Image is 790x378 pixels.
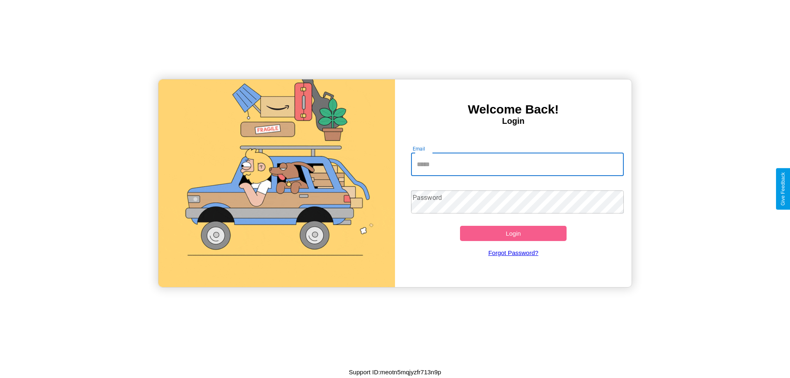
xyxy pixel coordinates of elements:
[407,241,620,264] a: Forgot Password?
[460,226,567,241] button: Login
[395,102,632,116] h3: Welcome Back!
[349,366,441,378] p: Support ID: meotn5mqjyzfr713n9p
[395,116,632,126] h4: Login
[413,145,425,152] label: Email
[158,79,395,287] img: gif
[780,172,786,206] div: Give Feedback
